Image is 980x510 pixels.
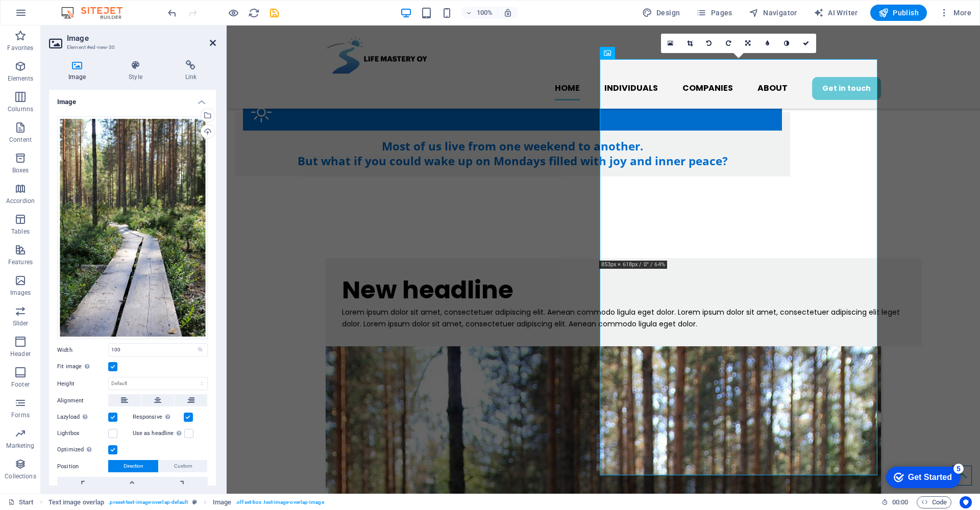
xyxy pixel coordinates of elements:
button: Usercentrics [960,496,972,508]
button: AI Writer [810,5,862,21]
p: Collections [5,472,36,480]
button: undo [166,7,178,19]
button: Design [638,5,684,21]
span: 00 00 [892,496,908,508]
label: Lazyload [57,411,108,423]
label: Lightbox [57,427,108,440]
h4: Link [166,60,216,82]
h6: Session time [881,496,909,508]
p: Images [10,289,31,297]
button: Navigator [745,5,801,21]
label: Use as headline [133,427,184,440]
a: Crop mode [680,34,700,53]
i: On resize automatically adjust zoom level to fit chosen device. [503,8,512,17]
nav: breadcrumb [48,496,324,508]
i: Reload page [248,7,260,19]
label: Responsive [133,411,184,423]
h3: Element #ed-new-30 [67,43,195,52]
span: More [939,8,971,18]
p: Elements [8,74,34,83]
span: AI Writer [814,8,858,18]
p: Favorites [7,44,33,52]
a: Click to cancel selection. Double-click to open Pages [8,496,34,508]
button: Click here to leave preview mode and continue editing [227,7,239,19]
a: Rotate right 90° [719,34,739,53]
button: Code [917,496,951,508]
button: Direction [108,460,158,472]
label: Fit image [57,361,108,373]
p: Boxes [12,166,29,174]
div: Get Started 5 items remaining, 0% complete [8,5,83,27]
button: Pages [692,5,736,21]
span: . offset-box .text-image-overlap-image [235,496,324,508]
span: Publish [878,8,919,18]
label: Width [57,347,108,353]
h2: Image [67,34,216,43]
span: Pages [696,8,732,18]
label: Optimized [57,444,108,456]
a: Greyscale [777,34,797,53]
p: Slider [13,319,29,327]
img: Editor Logo [59,7,135,19]
label: Position [57,461,108,473]
div: 5 [76,2,86,12]
p: Content [9,136,32,144]
label: Height [57,381,108,387]
span: Click to select. Double-click to edit [48,496,105,508]
p: Tables [11,227,30,236]
p: Columns [8,105,33,113]
a: Blur [758,34,777,53]
span: : [899,498,901,506]
button: reload [248,7,260,19]
p: Features [8,258,33,266]
p: Header [10,350,31,358]
h4: Style [109,60,165,82]
button: Publish [870,5,927,21]
a: Confirm ( ⌘ ⏎ ) [797,34,816,53]
a: Select files from the file manager, stock photos, or upload file(s) [661,34,680,53]
p: Accordion [6,197,35,205]
span: . preset-text-image-overlap-default [108,496,188,508]
button: Custom [159,460,207,472]
span: Custom [174,460,192,472]
a: Change orientation [739,34,758,53]
button: More [935,5,975,21]
label: Alignment [57,395,108,407]
i: Save (Ctrl+S) [268,7,280,19]
button: 100% [461,7,498,19]
i: Undo: Change image (Ctrl+Z) [166,7,178,19]
i: This element is a customizable preset [192,499,197,505]
button: save [268,7,280,19]
span: Code [921,496,947,508]
div: duckboard-4769657_1280-KC1CamsrLhITZy44tXMxyg.jpg [57,116,208,340]
h6: 100% [477,7,493,19]
p: Forms [11,411,30,419]
span: Design [642,8,680,18]
span: Direction [124,460,143,472]
div: Design (Ctrl+Alt+Y) [638,5,684,21]
span: Click to select. Double-click to edit [213,496,231,508]
div: Get Started [30,11,74,20]
p: Footer [11,380,30,389]
a: Rotate left 90° [700,34,719,53]
h4: Image [49,90,216,108]
h4: Image [49,60,109,82]
p: Marketing [6,442,34,450]
span: Navigator [749,8,797,18]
